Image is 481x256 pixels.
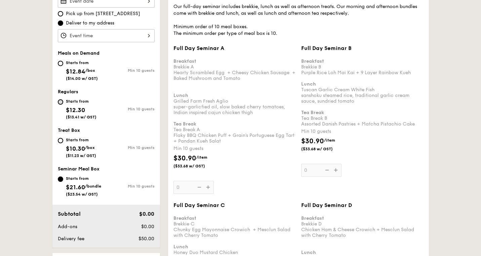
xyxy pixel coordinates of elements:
[301,215,324,221] b: Breakfast
[301,45,352,51] span: Full Day Seminar B
[301,58,324,64] b: Breakfast
[58,20,63,26] input: Deliver to my address
[301,53,424,127] div: Brekkie B Purple Rice Loh Mai Kai + 9 Layer Rainbow Kueh Tuscan Garlic Cream White Fish sanshoku ...
[66,176,101,181] div: Starts from
[66,10,140,17] span: Pick up from [STREET_ADDRESS]
[173,53,296,144] div: Brekkie A Hearty Scrambled Egg + Cheesy Chicken Sausage + Baked Mushroom and Tomato Grilled Farm ...
[106,107,155,111] div: Min 10 guests
[58,236,84,242] span: Delivery fee
[301,202,352,208] span: Full Day Seminar D
[58,176,63,182] input: Starts from$21.60/bundle($23.54 w/ GST)Min 10 guests
[85,184,101,189] span: /bundle
[138,236,154,242] span: $50.00
[66,106,85,114] span: $12.30
[58,166,99,172] span: Seminar Meal Box
[58,89,78,95] span: Regulars
[58,29,155,42] input: Event time
[141,224,154,229] span: $0.00
[173,121,196,127] b: Tea Break
[301,137,324,145] span: $30.90
[66,99,96,104] div: Starts from
[66,76,98,81] span: ($14.00 w/ GST)
[66,60,98,65] div: Starts from
[301,250,316,255] b: Lunch
[173,244,188,250] b: Lunch
[324,138,335,143] span: /item
[58,11,63,16] input: Pick up from [STREET_ADDRESS]
[58,99,63,105] input: Starts from$12.30($13.41 w/ GST)Min 10 guests
[85,68,95,73] span: /box
[66,20,114,27] span: Deliver to my address
[85,145,95,150] span: /box
[66,192,98,197] span: ($23.54 w/ GST)
[66,68,85,75] span: $12.84
[66,145,85,152] span: $10.30
[106,68,155,73] div: Min 10 guests
[173,163,219,169] span: ($33.68 w/ GST)
[58,211,81,217] span: Subtotal
[66,137,96,143] div: Starts from
[58,224,77,229] span: Add-ons
[66,115,96,119] span: ($13.41 w/ GST)
[173,145,296,152] div: Min 10 guests
[66,184,85,191] span: $21.60
[196,155,207,160] span: /item
[173,154,196,162] span: $30.90
[66,153,96,158] span: ($11.23 w/ GST)
[139,211,154,217] span: $0.00
[173,202,225,208] span: Full Day Seminar C
[58,61,63,66] input: Starts from$12.84/box($14.00 w/ GST)Min 10 guests
[173,93,188,98] b: Lunch
[58,138,63,143] input: Starts from$10.30/box($11.23 w/ GST)Min 10 guests
[106,184,155,189] div: Min 10 guests
[173,58,196,64] b: Breakfast
[58,127,80,133] span: Treat Box
[173,45,224,51] span: Full Day Seminar A
[173,215,196,221] b: Breakfast
[58,50,99,56] span: Meals on Demand
[301,146,347,152] span: ($33.68 w/ GST)
[301,128,424,135] div: Min 10 guests
[301,81,316,87] b: Lunch
[106,145,155,150] div: Min 10 guests
[301,110,324,115] b: Tea Break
